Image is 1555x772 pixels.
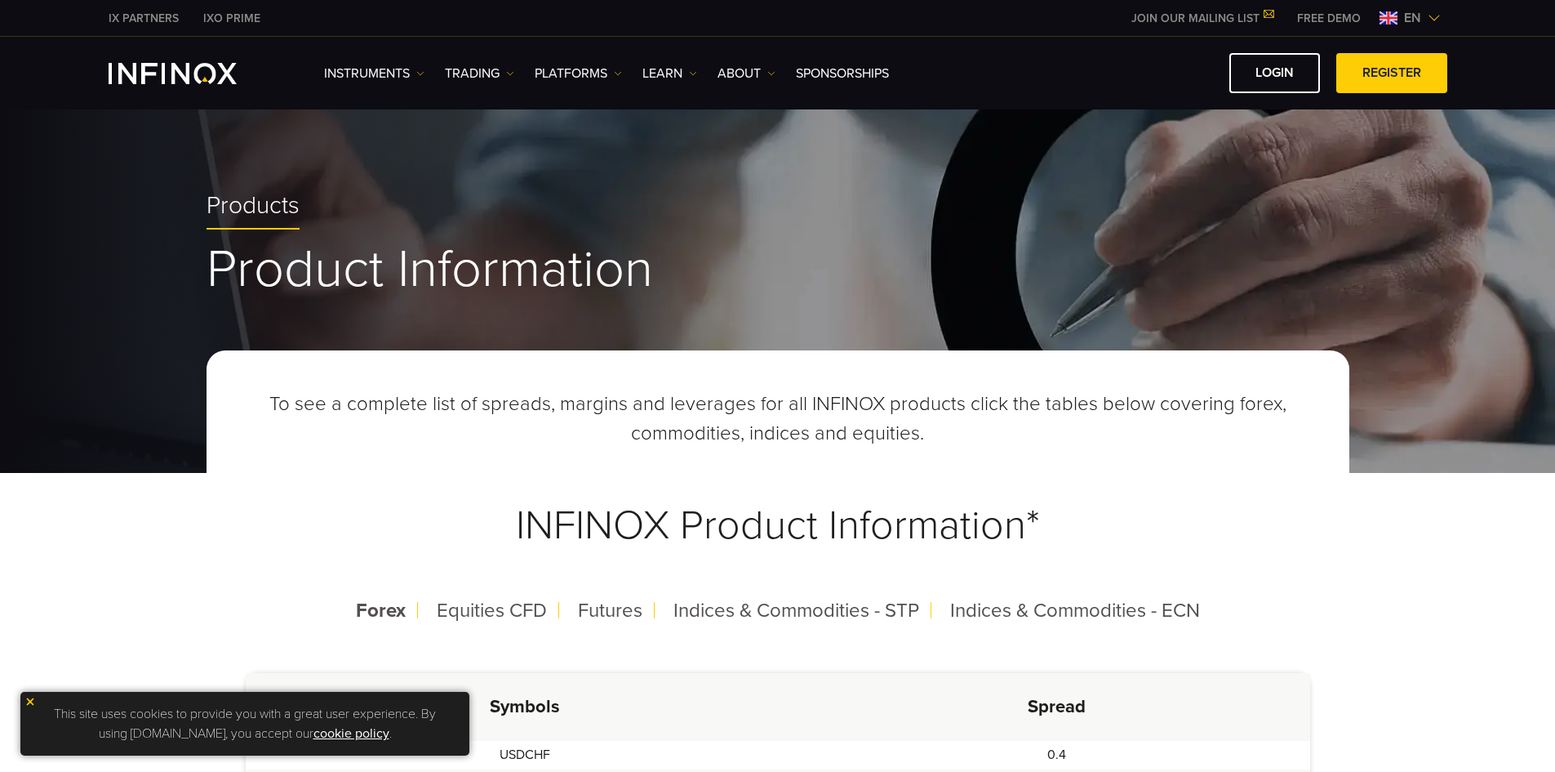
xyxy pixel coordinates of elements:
p: To see a complete list of spreads, margins and leverages for all INFINOX products click the table... [246,390,1310,448]
span: en [1397,8,1428,28]
a: ABOUT [718,64,775,83]
a: Instruments [324,64,424,83]
a: INFINOX [191,10,273,27]
a: Learn [642,64,697,83]
a: JOIN OUR MAILING LIST [1119,11,1285,25]
a: TRADING [445,64,514,83]
a: INFINOX Logo [109,63,275,84]
td: 0.4 [804,741,1310,770]
td: USDCHF [246,741,804,770]
a: REGISTER [1336,53,1447,93]
span: Products [207,191,300,221]
th: Symbols [246,673,804,741]
span: Indices & Commodities - STP [673,599,919,623]
h1: Product Information [207,242,1349,297]
span: Indices & Commodities - ECN [950,599,1200,623]
img: yellow close icon [24,696,36,707]
h3: INFINOX Product Information* [246,462,1310,590]
a: LOGIN [1229,53,1320,93]
p: This site uses cookies to provide you with a great user experience. By using [DOMAIN_NAME], you a... [29,700,461,747]
a: cookie policy [313,725,389,742]
span: Futures [578,599,642,623]
a: PLATFORMS [535,64,622,83]
a: INFINOX MENU [1285,10,1373,27]
a: SPONSORSHIPS [796,64,889,83]
span: Equities CFD [437,599,547,623]
th: Spread [804,673,1310,741]
a: INFINOX [96,10,191,27]
span: Forex [356,599,406,623]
